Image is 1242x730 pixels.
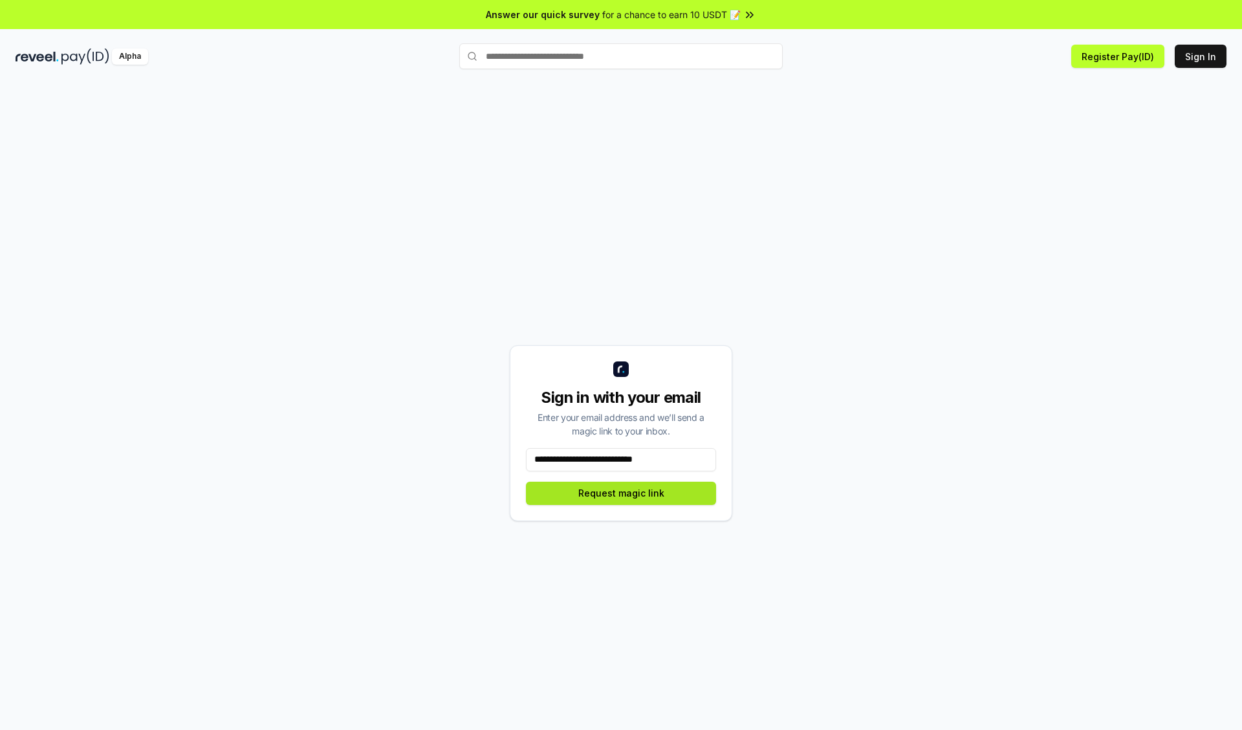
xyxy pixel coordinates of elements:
div: Alpha [112,48,148,65]
img: pay_id [61,48,109,65]
button: Sign In [1175,45,1226,68]
div: Enter your email address and we’ll send a magic link to your inbox. [526,411,716,438]
span: for a chance to earn 10 USDT 📝 [602,8,741,21]
img: logo_small [613,361,629,377]
button: Request magic link [526,482,716,505]
img: reveel_dark [16,48,59,65]
button: Register Pay(ID) [1071,45,1164,68]
div: Sign in with your email [526,387,716,408]
span: Answer our quick survey [486,8,600,21]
